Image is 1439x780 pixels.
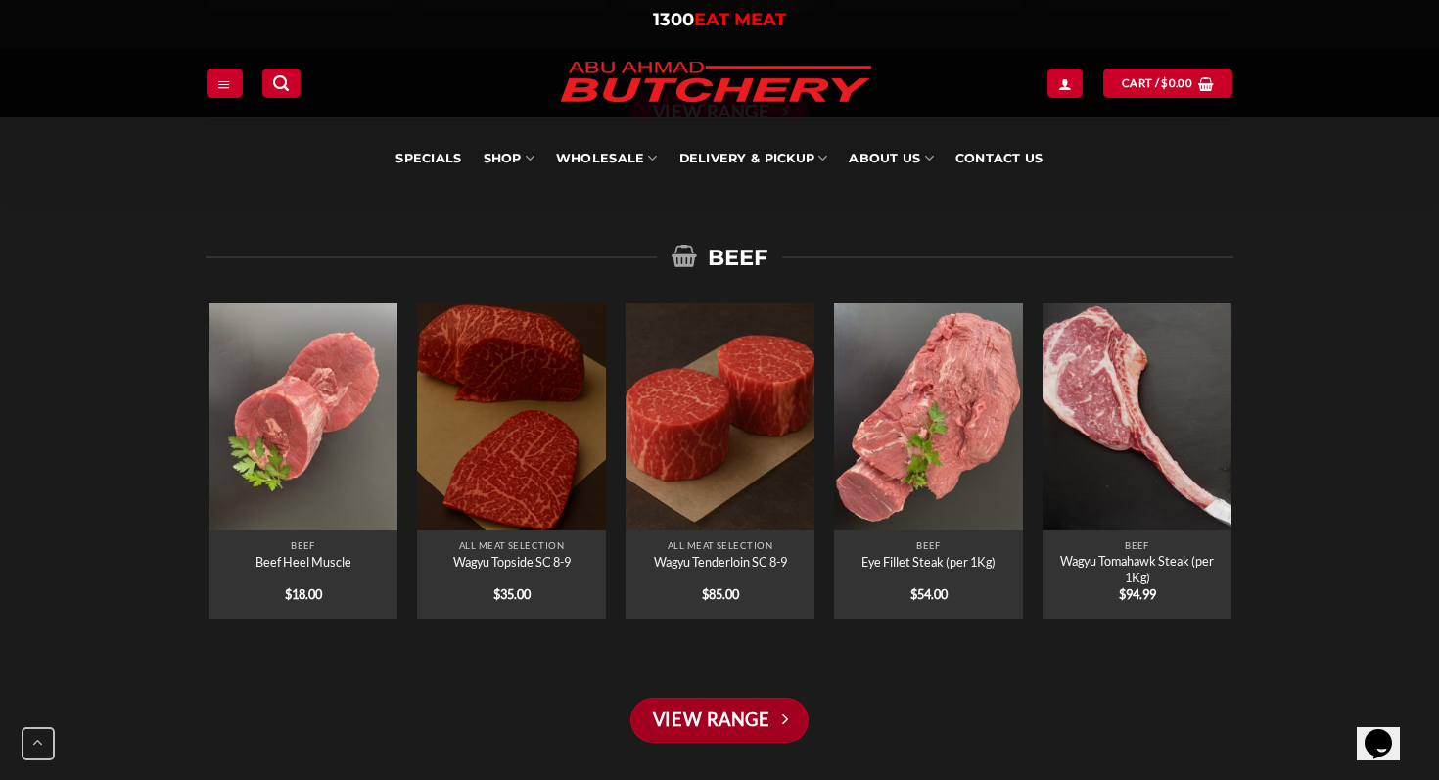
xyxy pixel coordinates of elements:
span: 1300 [653,9,694,30]
img: Abu Ahmad Butchery Punchbowl [1042,303,1230,530]
bdi: 35.00 [492,587,530,603]
span: BEEF [672,243,767,272]
a: Specials [395,117,461,200]
a: Wagyu Topside SC 8-9 [416,303,605,530]
img: Abu Ahmad Butchery Punchbowl [625,303,813,530]
a: Beef Heel Muscle [255,555,350,571]
a: View cart [1103,69,1232,97]
span: $ [284,587,291,603]
a: Wagyu Tenderloin SC 8-9 [653,555,786,571]
span: Cart / [1122,74,1192,92]
a: Wagyu Tenderloin SC 8-9 [625,303,813,530]
a: View Range [630,698,809,743]
a: Wagyu Topside SC 8-9 [452,555,570,571]
bdi: 0.00 [1161,76,1192,89]
a: Wholesale [556,117,658,200]
a: SHOP [484,117,534,200]
span: $ [701,587,708,603]
a: Beef Heel Muscle [208,303,396,530]
a: Login [1047,69,1083,97]
a: Eye Fillet Steak (per 1Kg) [861,555,996,571]
a: Menu [207,69,242,97]
iframe: chat widget [1357,702,1419,760]
a: Contact Us [955,117,1044,200]
button: Go to top [22,727,55,760]
img: Abu Ahmad Butchery [544,49,887,117]
p: All Meat Selection [634,540,804,551]
bdi: 85.00 [701,587,738,603]
a: 1300EAT MEAT [653,9,786,30]
a: About Us [849,117,933,200]
p: Beef [217,540,387,551]
a: Eye Fillet Steak (per 1Kg) [833,303,1022,530]
span: $ [492,587,499,603]
span: $ [1161,74,1168,92]
img: Abu Ahmad Butchery Punchbowl [208,303,396,530]
bdi: 18.00 [284,587,321,603]
bdi: 54.00 [909,587,947,603]
span: EAT MEAT [694,9,786,30]
p: All Meat Selection [426,540,595,551]
img: Abu Ahmad Butchery Punchbowl [833,303,1022,530]
p: Beef [843,540,1012,551]
a: Delivery & Pickup [679,117,828,200]
a: Search [262,69,300,97]
img: Abu Ahmad Butchery Punchbowl [416,303,605,530]
a: Wagyu Tomahawk Steak (per 1Kg) [1042,303,1230,530]
bdi: 94.99 [1118,587,1155,603]
span: $ [1118,587,1125,603]
span: $ [909,587,916,603]
p: Beef [1051,540,1221,551]
a: Wagyu Tomahawk Steak (per 1Kg) [1051,554,1221,586]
